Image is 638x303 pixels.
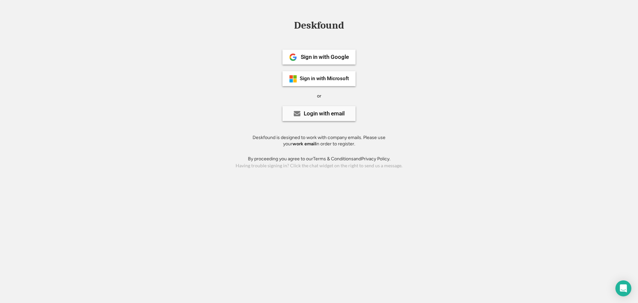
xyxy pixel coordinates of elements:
[244,134,394,147] div: Deskfound is designed to work with company emails. Please use your in order to register.
[248,156,390,162] div: By proceeding you agree to our and
[317,93,321,99] div: or
[291,20,347,31] div: Deskfound
[615,280,631,296] div: Open Intercom Messenger
[313,156,354,162] a: Terms & Conditions
[292,141,316,147] strong: work email
[289,75,297,83] img: ms-symbollockup_mssymbol_19.png
[289,53,297,61] img: 1024px-Google__G__Logo.svg.png
[300,76,349,81] div: Sign in with Microsoft
[304,111,345,116] div: Login with email
[361,156,390,162] a: Privacy Policy.
[301,54,349,60] div: Sign in with Google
